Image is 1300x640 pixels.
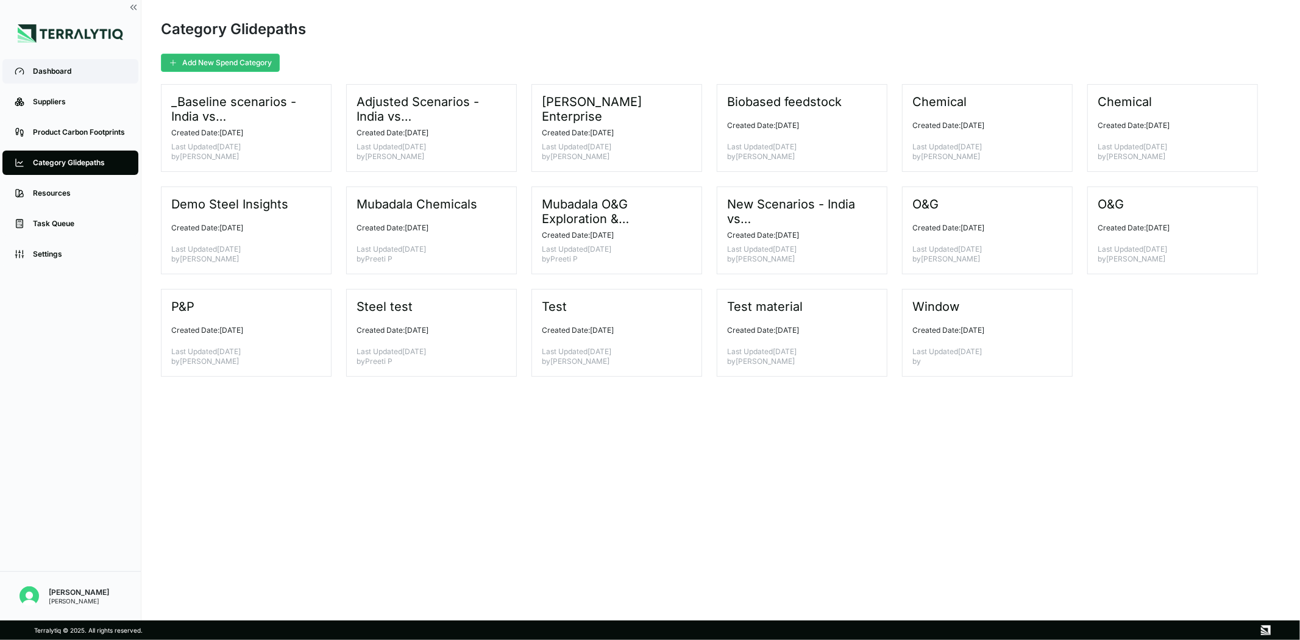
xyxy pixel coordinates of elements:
[357,94,497,124] h3: Adjusted Scenarios - India vs [GEOGRAPHIC_DATA]
[912,197,940,212] h3: O&G
[727,197,867,226] h3: New Scenarios - India vs [GEOGRAPHIC_DATA]
[542,299,568,314] h3: Test
[727,230,867,240] p: Created Date: [DATE]
[912,325,1053,335] p: Created Date: [DATE]
[542,197,682,226] h3: Mubadala O&G Exploration & Production
[171,223,311,233] p: Created Date: [DATE]
[1098,223,1238,233] p: Created Date: [DATE]
[542,347,682,366] p: Last Updated [DATE] by [PERSON_NAME]
[161,54,280,72] button: Add New Spend Category
[357,347,497,366] p: Last Updated [DATE] by Preeti P
[33,127,126,137] div: Product Carbon Footprints
[727,244,867,264] p: Last Updated [DATE] by [PERSON_NAME]
[727,142,867,162] p: Last Updated [DATE] by [PERSON_NAME]
[357,244,497,264] p: Last Updated [DATE] by Preeti P
[912,299,961,314] h3: Window
[33,249,126,259] div: Settings
[357,223,497,233] p: Created Date: [DATE]
[912,347,1053,366] p: Last Updated [DATE] by
[49,588,109,597] div: [PERSON_NAME]
[542,142,682,162] p: Last Updated [DATE] by [PERSON_NAME]
[542,128,682,138] p: Created Date: [DATE]
[33,158,126,168] div: Category Glidepaths
[49,597,109,605] div: [PERSON_NAME]
[357,299,414,314] h3: Steel test
[727,94,843,109] h3: Biobased feedstock
[33,66,126,76] div: Dashboard
[912,94,968,109] h3: Chemical
[542,230,682,240] p: Created Date: [DATE]
[20,586,39,606] img: Mridul Gupta
[1098,142,1238,162] p: Last Updated [DATE] by [PERSON_NAME]
[171,128,311,138] p: Created Date: [DATE]
[912,244,1053,264] p: Last Updated [DATE] by [PERSON_NAME]
[1098,121,1238,130] p: Created Date: [DATE]
[171,299,196,314] h3: P&P
[542,94,682,124] h3: [PERSON_NAME] Enterprise
[171,244,311,264] p: Last Updated [DATE] by [PERSON_NAME]
[15,581,44,611] button: Open user button
[727,121,867,130] p: Created Date: [DATE]
[357,142,497,162] p: Last Updated [DATE] by [PERSON_NAME]
[171,94,311,124] h3: _Baseline scenarios - India vs [GEOGRAPHIC_DATA]
[727,299,804,314] h3: Test material
[161,20,306,39] div: Category Glidepaths
[357,128,497,138] p: Created Date: [DATE]
[542,244,682,264] p: Last Updated [DATE] by Preeti P
[357,325,497,335] p: Created Date: [DATE]
[727,347,867,366] p: Last Updated [DATE] by [PERSON_NAME]
[542,325,682,335] p: Created Date: [DATE]
[171,325,311,335] p: Created Date: [DATE]
[912,223,1053,233] p: Created Date: [DATE]
[171,347,311,366] p: Last Updated [DATE] by [PERSON_NAME]
[357,197,478,212] h3: Mubadala Chemicals
[912,142,1053,162] p: Last Updated [DATE] by [PERSON_NAME]
[171,142,311,162] p: Last Updated [DATE] by [PERSON_NAME]
[1098,94,1153,109] h3: Chemical
[171,197,289,212] h3: Demo Steel Insights
[1098,197,1125,212] h3: O&G
[33,97,126,107] div: Suppliers
[33,188,126,198] div: Resources
[18,24,123,43] img: Logo
[1098,244,1238,264] p: Last Updated [DATE] by [PERSON_NAME]
[727,325,867,335] p: Created Date: [DATE]
[912,121,1053,130] p: Created Date: [DATE]
[33,219,126,229] div: Task Queue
